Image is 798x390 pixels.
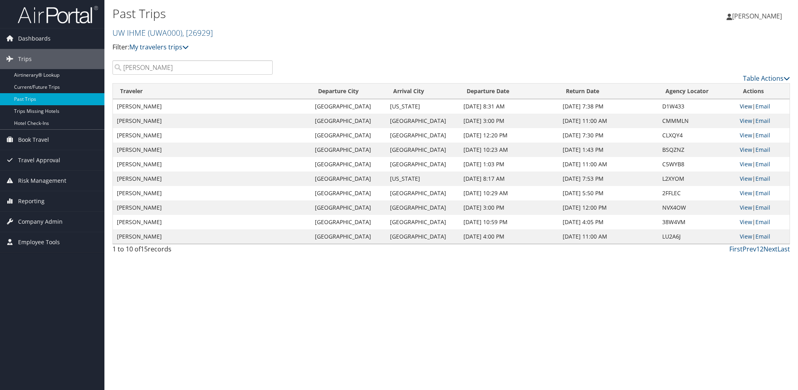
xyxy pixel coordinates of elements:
[736,172,790,186] td: |
[559,229,658,244] td: [DATE] 11:00 AM
[743,245,756,253] a: Prev
[740,160,752,168] a: View
[756,245,760,253] a: 1
[755,146,770,153] a: Email
[743,74,790,83] a: Table Actions
[311,143,386,157] td: [GEOGRAPHIC_DATA]
[18,171,66,191] span: Risk Management
[740,131,752,139] a: View
[18,191,45,211] span: Reporting
[658,99,736,114] td: D1W433
[386,143,459,157] td: [GEOGRAPHIC_DATA]
[386,128,459,143] td: [GEOGRAPHIC_DATA]
[740,204,752,211] a: View
[755,204,770,211] a: Email
[141,245,148,253] span: 15
[386,229,459,244] td: [GEOGRAPHIC_DATA]
[658,215,736,229] td: 38W4VM
[559,143,658,157] td: [DATE] 1:43 PM
[311,229,386,244] td: [GEOGRAPHIC_DATA]
[736,200,790,215] td: |
[112,60,273,75] input: Search Traveler or Arrival City
[113,157,311,172] td: [PERSON_NAME]
[559,200,658,215] td: [DATE] 12:00 PM
[459,229,559,244] td: [DATE] 4:00 PM
[18,5,98,24] img: airportal-logo.png
[559,186,658,200] td: [DATE] 5:50 PM
[459,114,559,128] td: [DATE] 3:00 PM
[311,186,386,200] td: [GEOGRAPHIC_DATA]
[18,232,60,252] span: Employee Tools
[459,84,559,99] th: Departure Date: activate to sort column ascending
[658,186,736,200] td: 2FFLEC
[732,12,782,20] span: [PERSON_NAME]
[658,200,736,215] td: NVX4OW
[459,186,559,200] td: [DATE] 10:29 AM
[459,128,559,143] td: [DATE] 12:20 PM
[736,215,790,229] td: |
[755,189,770,197] a: Email
[778,245,790,253] a: Last
[311,128,386,143] td: [GEOGRAPHIC_DATA]
[763,245,778,253] a: Next
[658,114,736,128] td: CMMMLN
[658,143,736,157] td: BSQZNZ
[386,99,459,114] td: [US_STATE]
[740,102,752,110] a: View
[658,84,736,99] th: Agency Locator: activate to sort column ascending
[755,218,770,226] a: Email
[559,99,658,114] td: [DATE] 7:38 PM
[311,114,386,128] td: [GEOGRAPHIC_DATA]
[113,229,311,244] td: [PERSON_NAME]
[386,172,459,186] td: [US_STATE]
[559,172,658,186] td: [DATE] 7:53 PM
[386,200,459,215] td: [GEOGRAPHIC_DATA]
[386,114,459,128] td: [GEOGRAPHIC_DATA]
[148,27,182,38] span: ( UWA000 )
[311,215,386,229] td: [GEOGRAPHIC_DATA]
[740,175,752,182] a: View
[755,175,770,182] a: Email
[755,131,770,139] a: Email
[18,150,60,170] span: Travel Approval
[559,157,658,172] td: [DATE] 11:00 AM
[386,186,459,200] td: [GEOGRAPHIC_DATA]
[113,114,311,128] td: [PERSON_NAME]
[736,186,790,200] td: |
[755,102,770,110] a: Email
[311,84,386,99] th: Departure City: activate to sort column ascending
[18,29,51,49] span: Dashboards
[113,143,311,157] td: [PERSON_NAME]
[18,130,49,150] span: Book Travel
[311,157,386,172] td: [GEOGRAPHIC_DATA]
[740,218,752,226] a: View
[386,84,459,99] th: Arrival City: activate to sort column ascending
[112,244,273,258] div: 1 to 10 of records
[459,200,559,215] td: [DATE] 3:00 PM
[113,215,311,229] td: [PERSON_NAME]
[658,128,736,143] td: CLXQY4
[740,189,752,197] a: View
[182,27,213,38] span: , [ 26929 ]
[658,157,736,172] td: C5WYB8
[459,172,559,186] td: [DATE] 8:17 AM
[18,49,32,69] span: Trips
[459,143,559,157] td: [DATE] 10:23 AM
[113,172,311,186] td: [PERSON_NAME]
[311,172,386,186] td: [GEOGRAPHIC_DATA]
[18,212,63,232] span: Company Admin
[113,200,311,215] td: [PERSON_NAME]
[311,99,386,114] td: [GEOGRAPHIC_DATA]
[736,99,790,114] td: |
[736,229,790,244] td: |
[459,99,559,114] td: [DATE] 8:31 AM
[113,128,311,143] td: [PERSON_NAME]
[727,4,790,28] a: [PERSON_NAME]
[736,143,790,157] td: |
[113,84,311,99] th: Traveler: activate to sort column ascending
[736,157,790,172] td: |
[740,117,752,125] a: View
[559,84,658,99] th: Return Date: activate to sort column ascending
[658,172,736,186] td: L2XYOM
[112,5,564,22] h1: Past Trips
